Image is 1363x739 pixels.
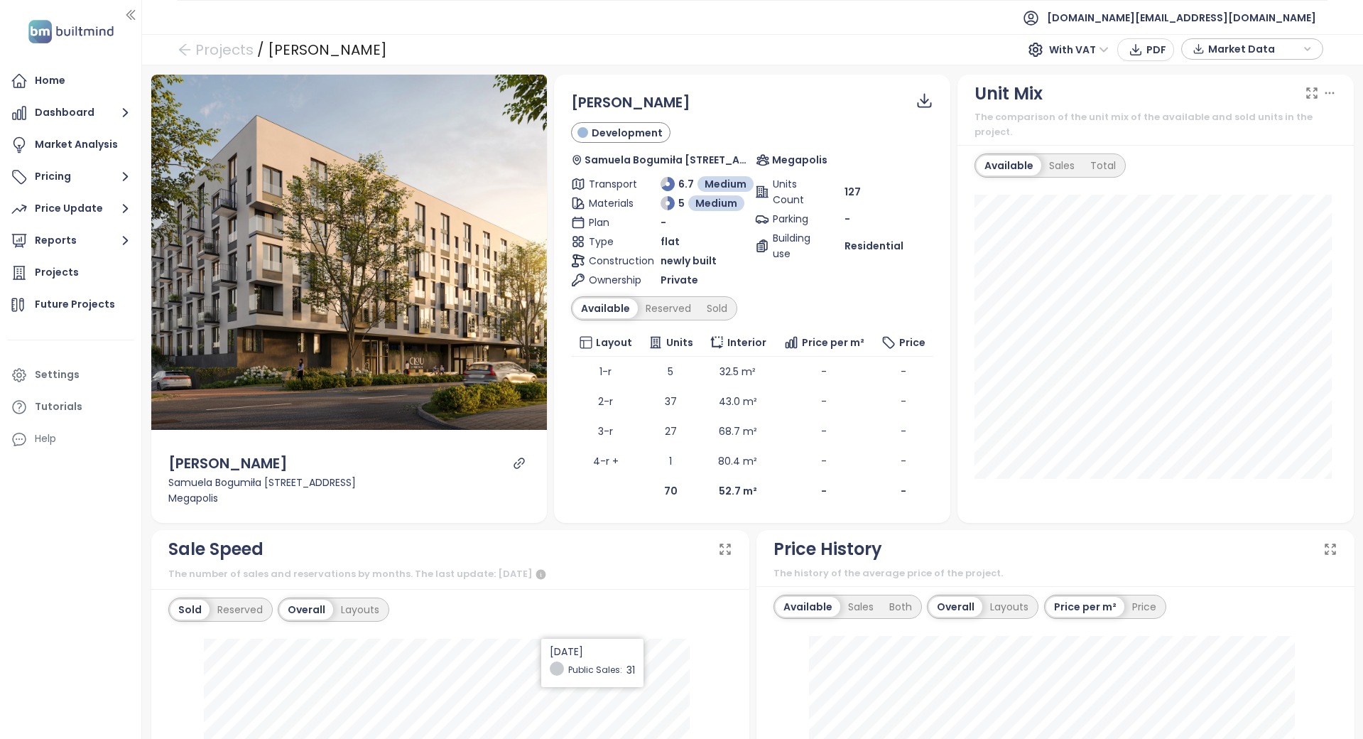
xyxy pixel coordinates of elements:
div: Settings [35,366,80,384]
div: Sales [840,597,881,617]
div: Sales [1041,156,1082,176]
div: Market Analysis [35,136,118,153]
div: Both [881,597,920,617]
div: Overall [280,600,333,620]
span: Medium [705,176,746,192]
a: Settings [7,361,134,389]
span: Private [661,272,698,288]
span: Building use [773,230,818,261]
b: - [821,484,827,498]
div: Price per m² [1046,597,1124,617]
div: 31 [626,662,635,679]
div: Home [35,72,65,90]
td: 43.0 m² [701,387,775,416]
span: Transport [589,176,634,192]
div: Total [1082,156,1124,176]
div: Available [977,156,1041,176]
b: - [901,484,906,498]
div: Projects [35,264,79,281]
span: Megapolis [772,152,827,168]
span: 6.7 [678,176,694,192]
span: 127 [845,184,861,200]
span: - [821,365,827,379]
span: With VAT [1049,39,1109,60]
td: 2-r [571,387,640,416]
div: [DATE] [550,647,635,656]
span: Interior [727,335,766,350]
button: PDF [1117,38,1174,61]
span: Ownership [589,272,634,288]
td: 1-r [571,357,640,387]
span: - [845,212,850,226]
span: Price per m² [802,335,864,350]
div: button [1189,38,1315,60]
div: Available [573,298,638,318]
span: - [661,215,666,230]
span: Plan [589,215,634,230]
div: Available [776,597,840,617]
div: Layouts [982,597,1036,617]
span: Layout [596,335,632,350]
button: Reports [7,227,134,255]
span: Samuela Bogumiła [STREET_ADDRESS] [585,152,749,168]
a: arrow-left Projects [178,37,254,63]
a: Future Projects [7,291,134,319]
div: Unit Mix [974,80,1043,107]
div: The number of sales and reservations by months. The last update: [DATE] [168,566,732,583]
a: link [513,457,526,470]
span: Units Count [773,176,818,207]
span: - [901,424,906,438]
div: The history of the average price of the project. [773,566,1337,581]
span: - [901,394,906,409]
td: 27 [640,416,700,446]
div: [PERSON_NAME] [168,453,288,475]
div: Help [7,425,134,453]
div: / [257,37,264,63]
td: 3-r [571,416,640,446]
td: 32.5 m² [701,357,775,387]
span: 5 [678,195,685,211]
td: 37 [640,387,700,416]
div: Price Update [35,200,103,217]
span: Medium [695,195,737,211]
span: - [901,454,906,468]
span: Price [899,335,925,350]
div: Price [1124,597,1164,617]
span: - [901,365,906,379]
span: Construction [589,253,634,269]
span: flat [661,234,680,249]
div: Help [35,430,56,448]
div: Layouts [333,600,387,620]
div: Overall [929,597,982,617]
span: arrow-left [178,43,192,57]
span: Type [589,234,634,249]
b: 52.7 m² [719,484,757,498]
div: [PERSON_NAME] [268,37,387,63]
span: Parking [773,211,818,227]
button: Pricing [7,163,134,191]
a: Market Analysis [7,131,134,159]
span: Market Data [1208,38,1300,60]
div: Future Projects [35,296,115,313]
span: Development [592,125,663,141]
div: Public Sales: [568,662,622,679]
div: Sale Speed [168,536,264,563]
span: - [821,454,827,468]
div: The comparison of the unit mix of the available and sold units in the project. [974,110,1337,139]
span: Residential [845,238,903,254]
span: Materials [589,195,634,211]
div: Sold [170,600,210,620]
td: 80.4 m² [701,446,775,476]
button: Dashboard [7,99,134,127]
a: Tutorials [7,393,134,421]
img: logo [24,17,118,46]
div: Megapolis [168,490,531,506]
a: Home [7,67,134,95]
span: - [821,424,827,438]
a: Projects [7,259,134,287]
td: 1 [640,446,700,476]
div: Tutorials [35,398,82,416]
td: 4-r + [571,446,640,476]
b: 70 [664,484,678,498]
